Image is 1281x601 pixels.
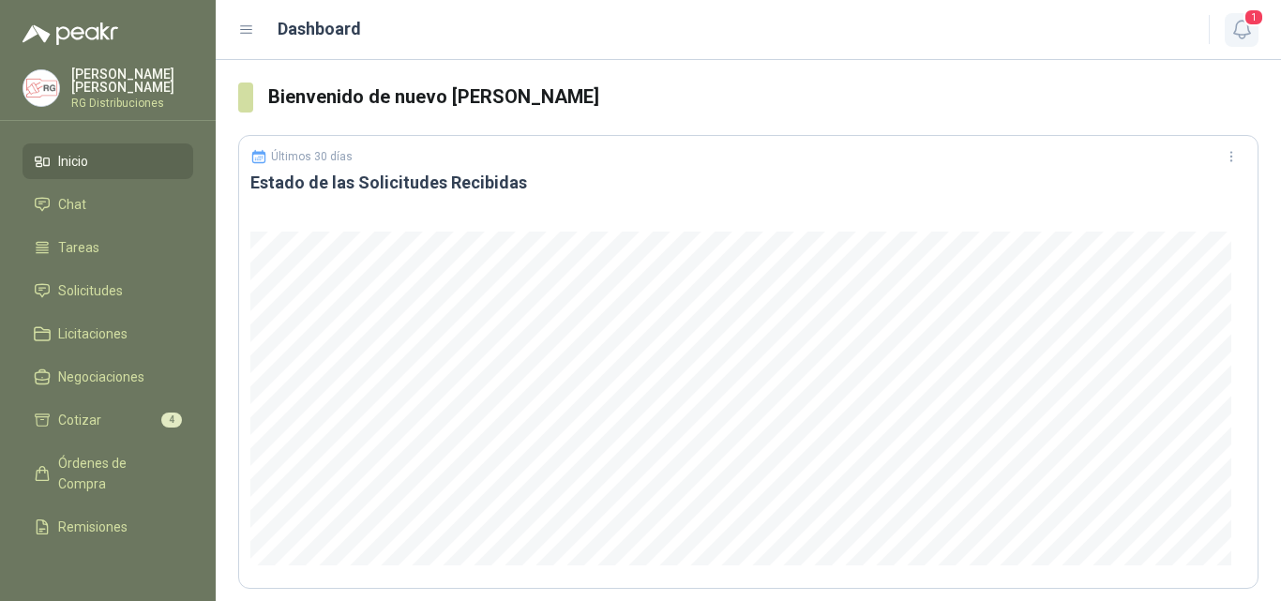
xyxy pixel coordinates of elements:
[23,273,193,308] a: Solicitudes
[1225,13,1258,47] button: 1
[58,151,88,172] span: Inicio
[23,402,193,438] a: Cotizar4
[250,172,1246,194] h3: Estado de las Solicitudes Recibidas
[58,517,128,537] span: Remisiones
[23,70,59,106] img: Company Logo
[161,413,182,428] span: 4
[23,445,193,502] a: Órdenes de Compra
[58,323,128,344] span: Licitaciones
[23,316,193,352] a: Licitaciones
[23,359,193,395] a: Negociaciones
[271,150,353,163] p: Últimos 30 días
[71,68,193,94] p: [PERSON_NAME] [PERSON_NAME]
[23,23,118,45] img: Logo peakr
[23,552,193,588] a: Configuración
[58,453,175,494] span: Órdenes de Compra
[58,237,99,258] span: Tareas
[1243,8,1264,26] span: 1
[58,280,123,301] span: Solicitudes
[58,367,144,387] span: Negociaciones
[23,143,193,179] a: Inicio
[58,194,86,215] span: Chat
[71,98,193,109] p: RG Distribuciones
[278,16,361,42] h1: Dashboard
[268,83,1258,112] h3: Bienvenido de nuevo [PERSON_NAME]
[23,187,193,222] a: Chat
[23,509,193,545] a: Remisiones
[58,410,101,430] span: Cotizar
[23,230,193,265] a: Tareas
